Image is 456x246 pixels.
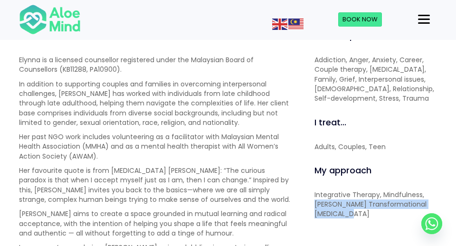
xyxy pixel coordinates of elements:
p: [PERSON_NAME] aims to create a space grounded in mutual learning and radical acceptance, with the... [19,209,293,238]
p: Her favourite quote is from [MEDICAL_DATA] [PERSON_NAME]: “The curious paradox is that when I acc... [19,166,293,204]
img: en [272,19,287,30]
div: Adults, Couples, Teen [314,142,437,151]
a: Whatsapp [421,213,442,234]
span: Book Now [342,15,378,24]
img: Aloe mind Logo [19,4,81,35]
p: Elynna is a licensed counsellor registered under the Malaysian Board of Counsellors (KB11288, PA1... [19,55,293,75]
p: Integrative Therapy, Mindfulness, [PERSON_NAME] Transformational [MEDICAL_DATA] [314,190,437,219]
button: Menu [414,11,434,28]
a: Malay [288,19,304,28]
img: ms [288,19,304,30]
span: I treat... [314,116,346,128]
a: Book Now [338,12,382,27]
p: Her past NGO work includes volunteering as a facilitator with Malaysian Mental Health Association... [19,132,293,161]
span: Addiction, Anger, Anxiety, Career, Couple therapy, [MEDICAL_DATA], Family, Grief, Interpersonal i... [314,55,434,103]
span: My approach [314,164,371,176]
a: English [272,19,288,28]
p: In addition to supporting couples and families in overcoming interpersonal challenges, [PERSON_NA... [19,79,293,127]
